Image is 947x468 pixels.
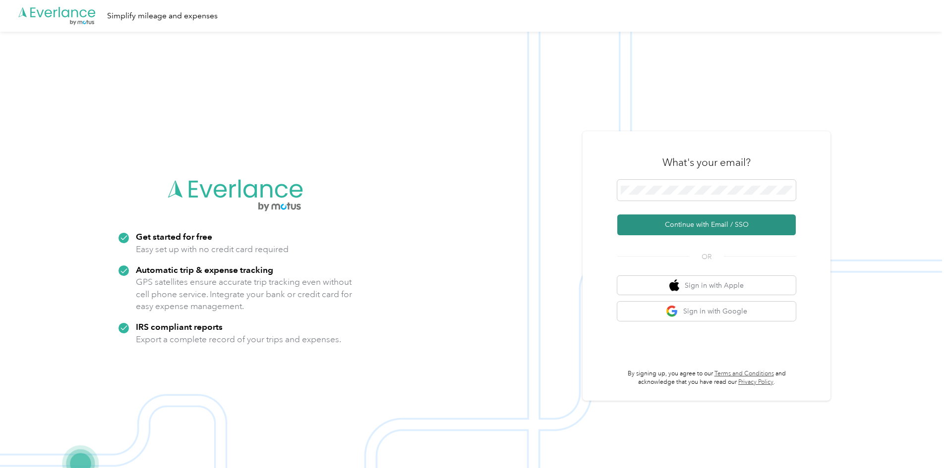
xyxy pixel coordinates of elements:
[617,369,796,387] p: By signing up, you agree to our and acknowledge that you have read our .
[738,378,773,386] a: Privacy Policy
[662,156,751,169] h3: What's your email?
[136,264,273,275] strong: Automatic trip & expense tracking
[136,333,341,346] p: Export a complete record of your trips and expenses.
[714,370,774,377] a: Terms and Conditions
[617,276,796,295] button: apple logoSign in with Apple
[136,276,353,312] p: GPS satellites ensure accurate trip tracking even without cell phone service. Integrate your bank...
[617,302,796,321] button: google logoSign in with Google
[136,231,212,242] strong: Get started for free
[107,10,218,22] div: Simplify mileage and expenses
[666,305,678,317] img: google logo
[136,321,223,332] strong: IRS compliant reports
[617,214,796,235] button: Continue with Email / SSO
[689,252,724,262] span: OR
[669,279,679,292] img: apple logo
[136,243,289,256] p: Easy set up with no credit card required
